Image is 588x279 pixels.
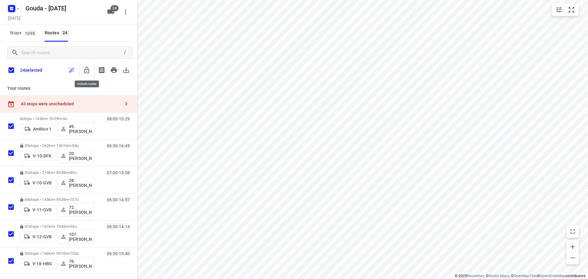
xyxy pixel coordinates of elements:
[63,116,67,121] span: 3u
[107,224,130,229] p: 06:30-14:14
[96,64,108,76] span: Print shipping labels
[5,201,17,213] span: Select
[565,4,578,16] button: Fit zoom
[5,255,17,267] span: Select
[20,232,56,242] button: V-12-GVB
[70,251,79,256] span: 120u
[20,170,94,175] p: 36 stops • 219km • 8h38m
[58,122,94,136] button: 49. [PERSON_NAME]
[58,257,94,270] button: 76. [PERSON_NAME]
[107,251,130,256] p: 06:30-15:40
[552,4,579,16] div: small contained button group
[32,234,52,239] p: V-12-GVB
[70,197,79,202] span: 107u
[5,120,17,132] span: Select
[10,29,39,37] span: Stops
[455,274,586,278] li: © 2025 , © , © © contributors
[20,68,42,73] p: 24 selected
[58,149,94,163] button: 20.[PERSON_NAME]
[66,64,78,76] span: Reoptimizing locked vehicle not allowed
[514,274,537,278] a: OpenMapTiles
[5,174,17,186] span: Select
[21,48,122,58] input: Search routes
[69,205,92,215] p: 72.[PERSON_NAME]
[69,224,70,229] span: •
[69,251,70,256] span: •
[69,124,92,134] p: 49. [PERSON_NAME]
[33,153,51,158] p: V-10-DFK
[20,124,56,134] button: Ambius 1
[32,207,52,212] p: V-11-GVB
[6,14,23,21] h5: [DATE]
[20,197,94,202] p: 64 stops • 143km • 8h28m
[7,85,130,92] p: Your routes
[58,203,94,217] button: 72.[PERSON_NAME]
[20,143,94,148] p: 39 stops • 262km • 10h16m
[61,29,69,36] span: 24
[69,232,92,242] p: 107.[PERSON_NAME]
[20,205,56,215] button: V-11-GVB
[62,116,63,121] span: •
[107,116,130,121] p: 08:00-10:29
[20,224,94,229] p: 47 stops • 161km • 7h45m
[20,116,94,121] p: 3 stops • 145km • 2h29m
[540,274,565,278] a: OpenStreetMap
[107,170,130,175] p: 07:00-15:38
[71,143,72,148] span: •
[20,151,56,161] button: V-10-DFK
[488,274,509,278] a: Stadia Maps
[120,64,132,76] span: Download routes
[553,4,565,16] button: Map settings
[107,143,130,148] p: 06:30-16:45
[45,29,71,37] div: Routes
[58,230,94,243] button: 107.[PERSON_NAME]
[21,101,120,106] div: 43 stops were unscheduled
[20,259,56,269] button: V-18-HBG
[20,251,94,256] p: 53 stops • 166km • 9h10m
[467,274,484,278] a: Routetitan
[33,126,51,131] p: Ambius 1
[72,143,78,148] span: 58u
[5,147,17,159] span: Select
[108,64,120,76] span: Print routes
[5,64,18,77] span: Deselect all
[58,176,94,190] button: 28.[PERSON_NAME]
[70,224,76,229] span: 94u
[69,259,92,269] p: 76. [PERSON_NAME]
[23,3,102,13] h5: Gouda - [DATE]
[32,180,52,185] p: V-10-GVB
[107,197,130,202] p: 06:30-14:57
[32,261,52,266] p: V-18-HBG
[70,170,76,175] span: 83u
[20,178,56,188] button: V-10-GVB
[69,178,92,188] p: 28.[PERSON_NAME]
[23,30,37,36] span: 1095
[69,151,92,161] p: 20.[PERSON_NAME]
[5,228,17,240] span: Select
[69,197,70,202] span: •
[122,49,128,56] div: /
[111,5,119,11] span: 24
[69,170,70,175] span: •
[105,6,117,18] button: 24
